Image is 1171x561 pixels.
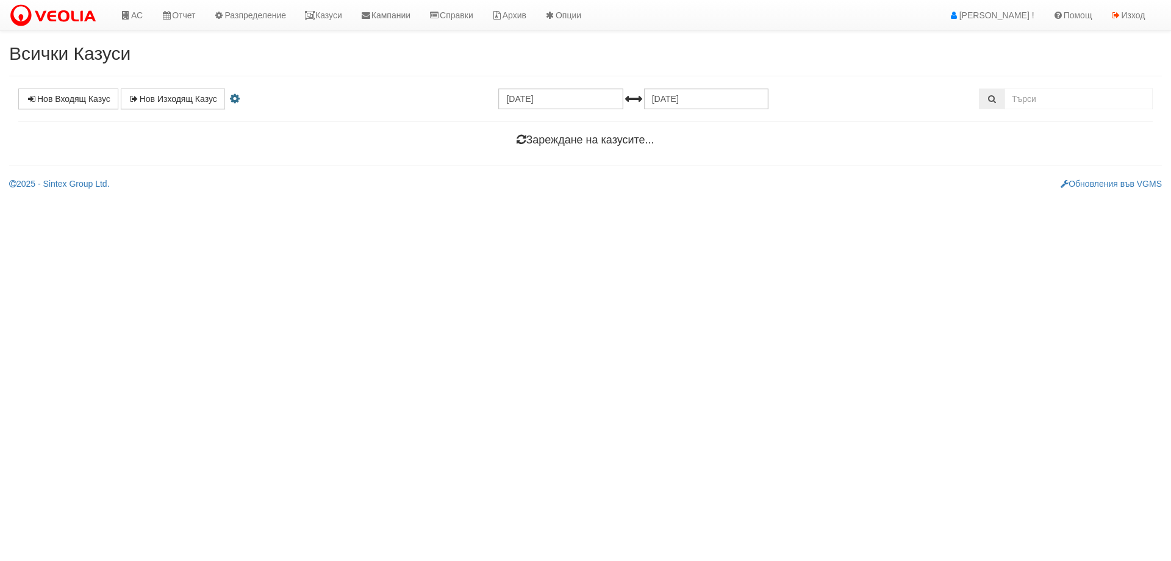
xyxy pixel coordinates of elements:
[227,95,242,103] i: Настройки
[1061,179,1162,189] a: Обновления във VGMS
[121,89,225,109] a: Нов Изходящ Казус
[9,3,102,29] img: VeoliaLogo.png
[18,89,118,109] a: Нов Входящ Казус
[1004,89,1153,109] input: Търсене по Идентификатор, Бл/Вх/Ап, Тип, Описание, Моб. Номер, Имейл, Файл, Коментар,
[18,134,1153,147] h4: Зареждане на казусите...
[9,179,110,189] a: 2025 - Sintex Group Ltd.
[9,43,1162,63] h2: Всички Казуси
